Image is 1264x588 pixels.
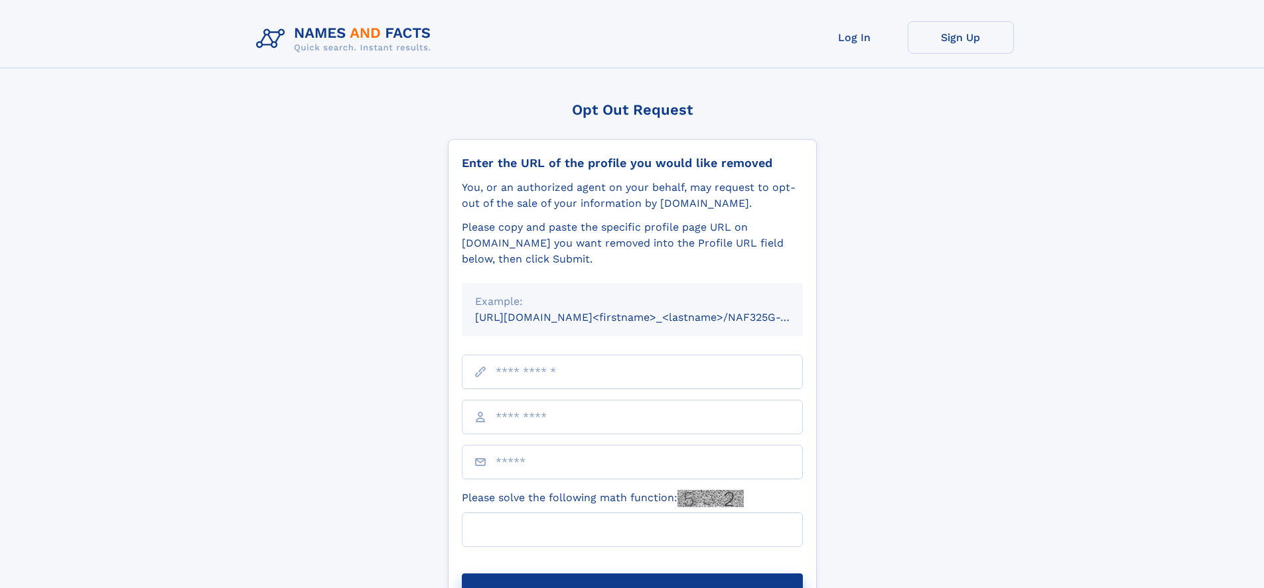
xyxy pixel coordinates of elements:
[802,21,908,54] a: Log In
[448,101,817,118] div: Opt Out Request
[462,490,744,507] label: Please solve the following math function:
[251,21,442,57] img: Logo Names and Facts
[475,311,828,323] small: [URL][DOMAIN_NAME]<firstname>_<lastname>/NAF325G-xxxxxxxx
[908,21,1014,54] a: Sign Up
[475,294,790,310] div: Example:
[462,156,803,170] div: Enter the URL of the profile you would like removed
[462,180,803,211] div: You, or an authorized agent on your behalf, may request to opt-out of the sale of your informatio...
[462,219,803,267] div: Please copy and paste the specific profile page URL on [DOMAIN_NAME] you want removed into the Pr...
